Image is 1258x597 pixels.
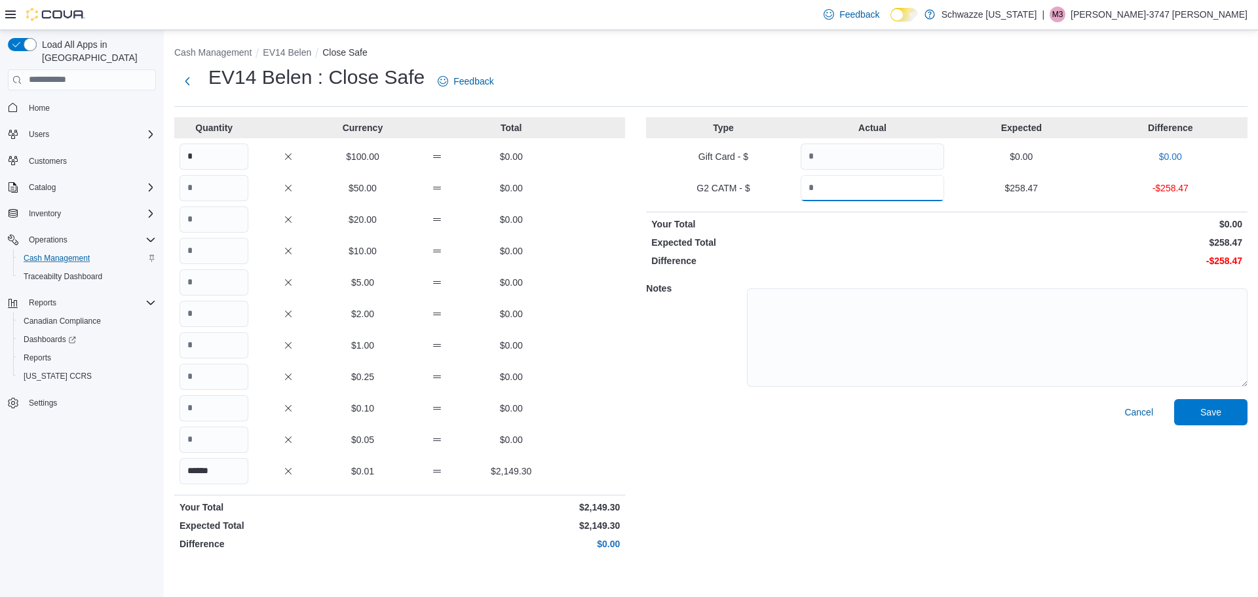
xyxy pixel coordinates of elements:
[24,206,66,221] button: Inventory
[1050,7,1065,22] div: Michelle-3747 Tolentino
[3,393,161,412] button: Settings
[180,427,248,453] input: Quantity
[477,121,546,134] p: Total
[29,398,57,408] span: Settings
[1099,182,1242,195] p: -$258.47
[24,232,73,248] button: Operations
[890,8,918,22] input: Dark Mode
[18,250,156,266] span: Cash Management
[477,402,546,415] p: $0.00
[24,295,156,311] span: Reports
[24,126,54,142] button: Users
[646,275,744,301] h5: Notes
[24,180,61,195] button: Catalog
[328,213,397,226] p: $20.00
[174,46,1248,62] nav: An example of EuiBreadcrumbs
[402,501,620,514] p: $2,149.30
[651,182,795,195] p: G2 CATM - $
[180,206,248,233] input: Quantity
[29,156,67,166] span: Customers
[477,465,546,478] p: $2,149.30
[29,129,49,140] span: Users
[3,178,161,197] button: Catalog
[328,370,397,383] p: $0.25
[180,395,248,421] input: Quantity
[328,182,397,195] p: $50.00
[3,294,161,312] button: Reports
[328,307,397,320] p: $2.00
[18,250,95,266] a: Cash Management
[24,334,76,345] span: Dashboards
[24,353,51,363] span: Reports
[180,332,248,358] input: Quantity
[180,519,397,532] p: Expected Total
[180,501,397,514] p: Your Total
[24,153,72,169] a: Customers
[24,271,102,282] span: Traceabilty Dashboard
[402,537,620,550] p: $0.00
[477,213,546,226] p: $0.00
[24,371,92,381] span: [US_STATE] CCRS
[18,368,156,384] span: Washington CCRS
[651,236,944,249] p: Expected Total
[328,433,397,446] p: $0.05
[24,253,90,263] span: Cash Management
[453,75,493,88] span: Feedback
[180,269,248,296] input: Quantity
[1124,406,1153,419] span: Cancel
[328,276,397,289] p: $5.00
[3,125,161,144] button: Users
[18,313,156,329] span: Canadian Compliance
[477,244,546,258] p: $0.00
[24,100,55,116] a: Home
[328,339,397,352] p: $1.00
[801,144,944,170] input: Quantity
[13,267,161,286] button: Traceabilty Dashboard
[801,121,944,134] p: Actual
[1099,121,1242,134] p: Difference
[477,370,546,383] p: $0.00
[651,218,944,231] p: Your Total
[263,47,311,58] button: EV14 Belen
[180,238,248,264] input: Quantity
[651,254,944,267] p: Difference
[328,244,397,258] p: $10.00
[180,364,248,390] input: Quantity
[29,103,50,113] span: Home
[29,208,61,219] span: Inventory
[180,144,248,170] input: Quantity
[180,121,248,134] p: Quantity
[1174,399,1248,425] button: Save
[477,433,546,446] p: $0.00
[18,332,81,347] a: Dashboards
[26,8,85,21] img: Cova
[1052,7,1063,22] span: M3
[477,307,546,320] p: $0.00
[328,402,397,415] p: $0.10
[949,150,1093,163] p: $0.00
[477,150,546,163] p: $0.00
[13,249,161,267] button: Cash Management
[180,301,248,327] input: Quantity
[18,269,107,284] a: Traceabilty Dashboard
[13,312,161,330] button: Canadian Compliance
[37,38,156,64] span: Load All Apps in [GEOGRAPHIC_DATA]
[1071,7,1248,22] p: [PERSON_NAME]-3747 [PERSON_NAME]
[174,68,200,94] button: Next
[29,182,56,193] span: Catalog
[3,204,161,223] button: Inventory
[949,236,1242,249] p: $258.47
[949,182,1093,195] p: $258.47
[24,126,156,142] span: Users
[18,368,97,384] a: [US_STATE] CCRS
[24,153,156,169] span: Customers
[8,93,156,447] nav: Complex example
[477,276,546,289] p: $0.00
[839,8,879,21] span: Feedback
[24,232,156,248] span: Operations
[13,349,161,367] button: Reports
[18,313,106,329] a: Canadian Compliance
[477,182,546,195] p: $0.00
[24,295,62,311] button: Reports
